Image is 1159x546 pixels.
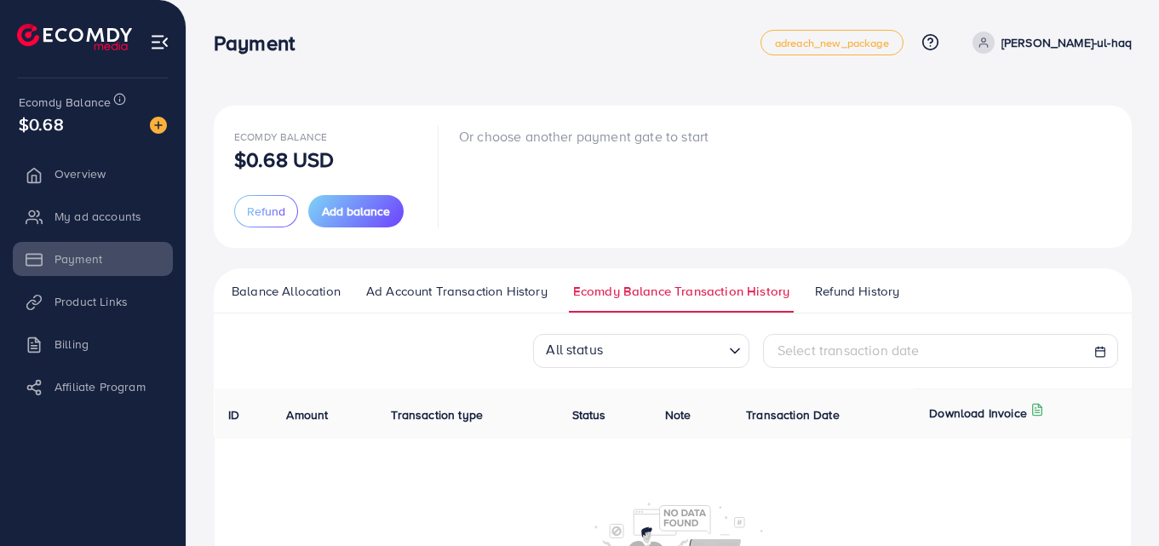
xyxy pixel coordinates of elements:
span: Select transaction date [777,341,920,359]
span: ID [228,406,239,423]
p: $0.68 USD [234,149,334,170]
span: Note [665,406,691,423]
button: Refund [234,195,298,227]
a: [PERSON_NAME]-ul-haq [966,32,1132,54]
img: logo [17,24,132,50]
span: Ecomdy Balance Transaction History [573,282,789,301]
div: Search for option [533,334,749,368]
span: Refund [247,203,285,220]
span: Amount [286,406,328,423]
span: Add balance [322,203,390,220]
img: image [150,117,167,134]
button: Add balance [308,195,404,227]
p: Or choose another payment gate to start [459,126,709,147]
span: Transaction Date [746,406,840,423]
span: Refund History [815,282,899,301]
span: $0.68 [19,112,64,136]
span: All status [542,336,606,364]
span: Transaction type [391,406,483,423]
a: adreach_new_package [760,30,904,55]
span: Status [572,406,606,423]
p: Download Invoice [929,403,1027,423]
p: [PERSON_NAME]-ul-haq [1001,32,1132,53]
span: Balance Allocation [232,282,341,301]
span: adreach_new_package [775,37,889,49]
h3: Payment [214,31,308,55]
span: Ad Account Transaction History [366,282,548,301]
img: menu [150,32,169,52]
span: Ecomdy Balance [19,94,111,111]
input: Search for option [608,336,722,364]
span: Ecomdy Balance [234,129,327,144]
